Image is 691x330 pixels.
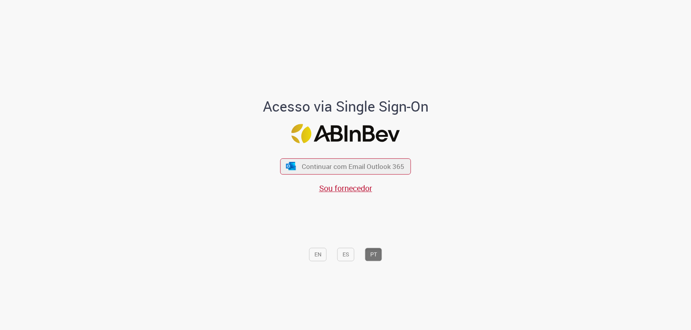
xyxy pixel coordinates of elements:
img: ícone Azure/Microsoft 360 [285,162,296,170]
button: ícone Azure/Microsoft 360 Continuar com Email Outlook 365 [280,158,411,174]
button: EN [309,248,327,261]
span: Continuar com Email Outlook 365 [302,162,404,171]
button: PT [365,248,382,261]
h1: Acesso via Single Sign-On [236,99,455,115]
img: Logo ABInBev [291,124,400,143]
a: Sou fornecedor [319,183,372,193]
button: ES [337,248,354,261]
